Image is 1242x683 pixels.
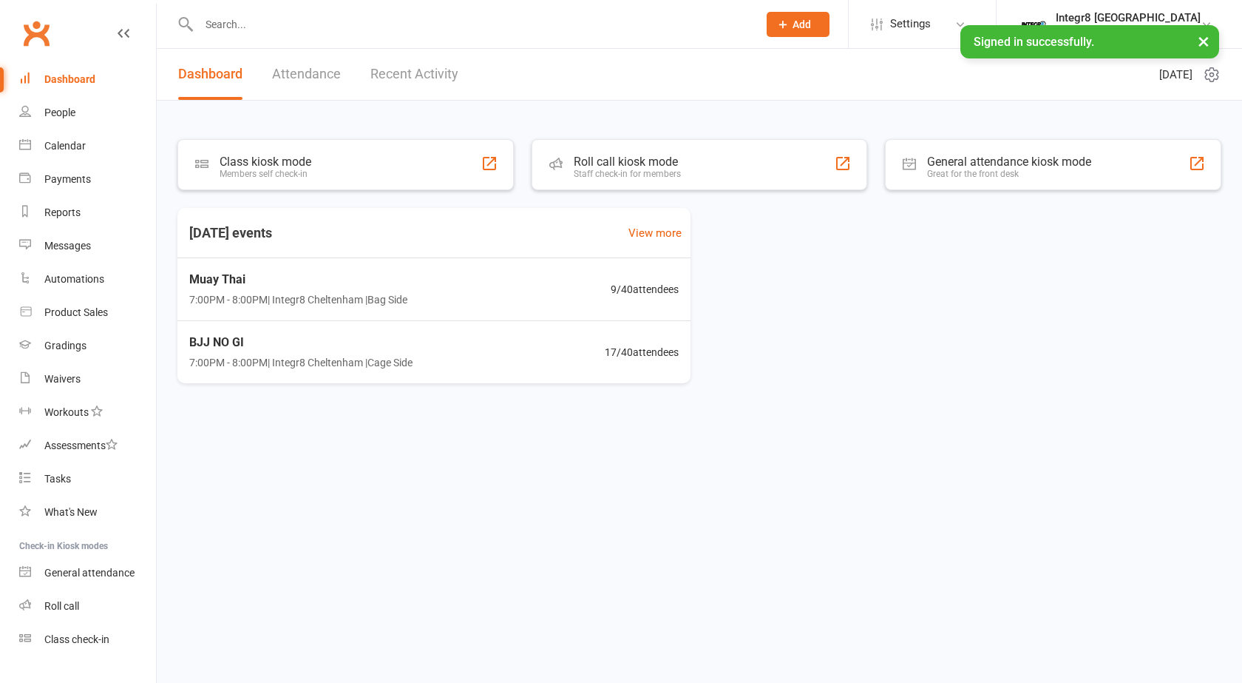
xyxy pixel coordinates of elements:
div: What's New [44,506,98,518]
span: Add [793,18,811,30]
div: People [44,107,75,118]
div: General attendance kiosk mode [927,155,1091,169]
a: Tasks [19,462,156,496]
div: Assessments [44,440,118,451]
div: Class kiosk mode [220,155,311,169]
div: Calendar [44,140,86,152]
a: Dashboard [178,49,242,100]
a: Dashboard [19,63,156,96]
a: Messages [19,229,156,263]
span: 7:00PM - 8:00PM | Integr8 Cheltenham | Bag Side [189,292,407,308]
span: Settings [890,7,931,41]
div: Roll call kiosk mode [574,155,681,169]
h3: [DATE] events [177,220,284,246]
span: [DATE] [1159,66,1192,84]
a: Reports [19,196,156,229]
div: Reports [44,206,81,218]
button: Add [767,12,829,37]
div: Class check-in [44,633,109,645]
a: People [19,96,156,129]
a: Roll call [19,590,156,623]
div: Great for the front desk [927,169,1091,179]
div: Messages [44,240,91,252]
div: Automations [44,273,104,285]
div: Tasks [44,473,71,485]
div: Payments [44,173,91,185]
div: Workouts [44,406,89,418]
a: Automations [19,263,156,296]
div: Members self check-in [220,169,311,179]
input: Search... [194,14,747,35]
a: What's New [19,496,156,529]
button: × [1190,25,1217,57]
span: 9 / 40 attendees [611,281,679,297]
div: Gradings [44,340,86,351]
a: General attendance kiosk mode [19,556,156,590]
a: Class kiosk mode [19,623,156,656]
a: Workouts [19,396,156,429]
a: View more [628,224,682,242]
a: Clubworx [18,15,55,52]
div: Waivers [44,373,81,385]
a: Payments [19,163,156,196]
span: Signed in successfully. [974,35,1094,49]
a: Product Sales [19,296,156,329]
span: Muay Thai [189,270,407,289]
div: Product Sales [44,306,108,318]
a: Gradings [19,329,156,363]
div: Dashboard [44,73,95,85]
span: 17 / 40 attendees [605,344,679,360]
a: Waivers [19,363,156,396]
span: BJJ NO GI [189,333,413,352]
div: Staff check-in for members [574,169,681,179]
span: 7:00PM - 8:00PM | Integr8 Cheltenham | Cage Side [189,354,413,371]
a: Assessments [19,429,156,462]
a: Attendance [272,49,341,100]
div: Integr8 [GEOGRAPHIC_DATA] [1056,24,1201,38]
a: Calendar [19,129,156,163]
a: Recent Activity [370,49,458,100]
img: thumb_image1744271085.png [1019,10,1048,39]
div: Roll call [44,600,79,612]
div: Integr8 [GEOGRAPHIC_DATA] [1056,11,1201,24]
div: General attendance [44,567,135,579]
